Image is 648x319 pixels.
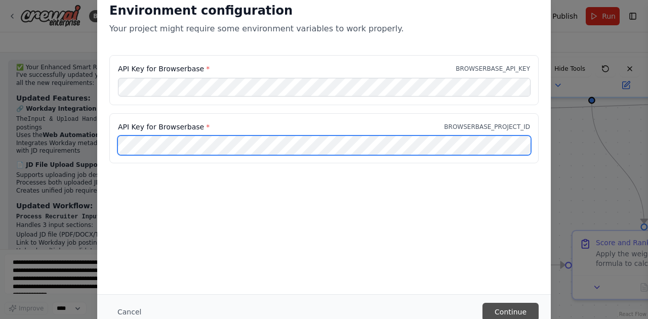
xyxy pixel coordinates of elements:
[118,64,210,74] label: API Key for Browserbase
[118,122,210,132] label: API Key for Browserbase
[444,123,530,131] p: BROWSERBASE_PROJECT_ID
[109,3,539,19] h2: Environment configuration
[456,65,530,73] p: BROWSERBASE_API_KEY
[109,23,539,35] p: Your project might require some environment variables to work properly.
